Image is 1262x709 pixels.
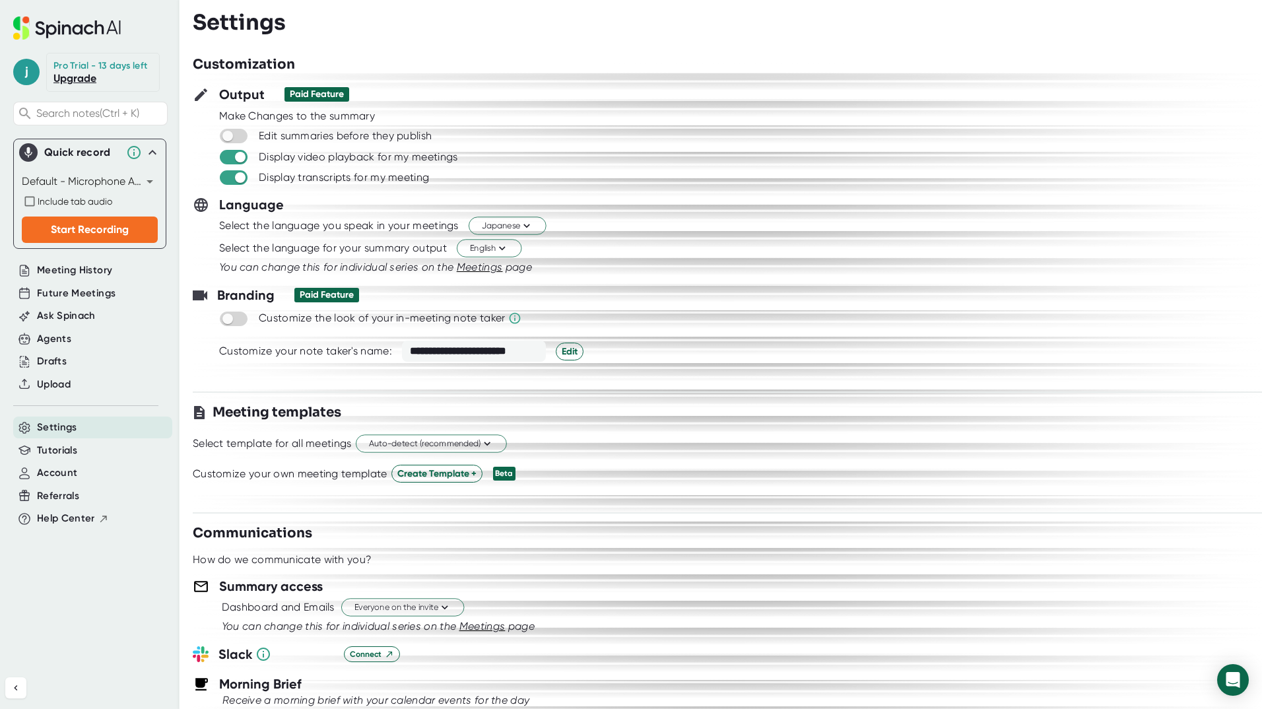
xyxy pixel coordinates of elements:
div: Select the language for your summary output [219,242,447,255]
button: Settings [37,420,77,435]
div: Customize the look of your in-meeting note taker [259,312,505,325]
button: Meetings [457,259,503,275]
button: Drafts [37,354,67,369]
button: Meeting History [37,263,112,278]
button: Tutorials [37,443,77,458]
span: Meetings [459,620,506,632]
button: Referrals [37,489,79,504]
div: Dashboard and Emails [222,601,335,614]
a: Upgrade [53,72,96,84]
button: Edit [556,343,583,360]
span: Create Template + [397,467,477,481]
div: Pro Trial - 13 days left [53,60,147,72]
button: Future Meetings [37,286,116,301]
div: Default - Microphone Array (Intel® Smart Sound Technology for Digital Microphones) [22,171,158,192]
span: Start Recording [51,223,129,236]
div: Record both your microphone and the audio from your browser tab (e.g., videos, meetings, etc.) [22,193,158,209]
span: English [470,242,508,255]
div: Paid Feature [300,289,354,301]
div: How do we communicate with you? [193,553,372,566]
button: English [457,240,521,257]
i: Receive a morning brief with your calendar events for the day [222,694,529,706]
h3: Meeting templates [213,403,341,422]
div: Open Intercom Messenger [1217,664,1249,696]
h3: Settings [193,10,286,35]
div: Display transcripts for my meeting [259,171,429,184]
i: You can change this for individual series on the page [219,261,532,273]
div: Select template for all meetings [193,437,352,450]
button: Japanese [469,217,547,235]
button: Everyone on the invite [341,599,464,617]
h3: Language [219,195,284,215]
span: j [13,59,40,85]
h3: Slack [218,644,334,664]
div: Quick record [19,139,160,166]
span: Everyone on the invite [354,601,451,614]
button: Help Center [37,511,109,526]
button: Collapse sidebar [5,677,26,698]
button: Account [37,465,77,481]
h3: Morning Brief [219,674,302,694]
span: Help Center [37,511,95,526]
button: Start Recording [22,217,158,243]
h3: Communications [193,523,312,543]
button: Meetings [459,619,506,634]
span: Meetings [457,261,503,273]
button: Ask Spinach [37,308,96,323]
div: Edit summaries before they publish [259,129,432,143]
span: Connect [350,648,394,660]
div: Customize your note taker's name: [219,345,392,358]
div: Quick record [44,146,119,159]
div: Customize your own meeting template [193,467,387,481]
button: Upload [37,377,71,392]
span: Include tab audio [38,196,112,207]
span: Search notes (Ctrl + K) [36,107,164,119]
h3: Customization [193,55,295,75]
span: Edit [562,345,578,358]
div: Select the language you speak in your meetings [219,219,459,232]
span: Japanese [482,220,533,232]
span: Auto-detect (recommended) [369,438,494,450]
h3: Summary access [219,576,323,596]
h3: Output [219,84,265,104]
button: Create Template + [391,465,482,483]
button: Auto-detect (recommended) [356,435,507,453]
div: Beta [493,467,515,481]
div: Paid Feature [290,88,344,100]
button: Connect [344,646,400,662]
i: You can change this for individual series on the page [222,620,535,632]
h3: Branding [217,285,275,305]
div: Display video playback for my meetings [259,151,457,164]
button: Agents [37,331,71,347]
div: Make Changes to the summary [219,110,1262,123]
